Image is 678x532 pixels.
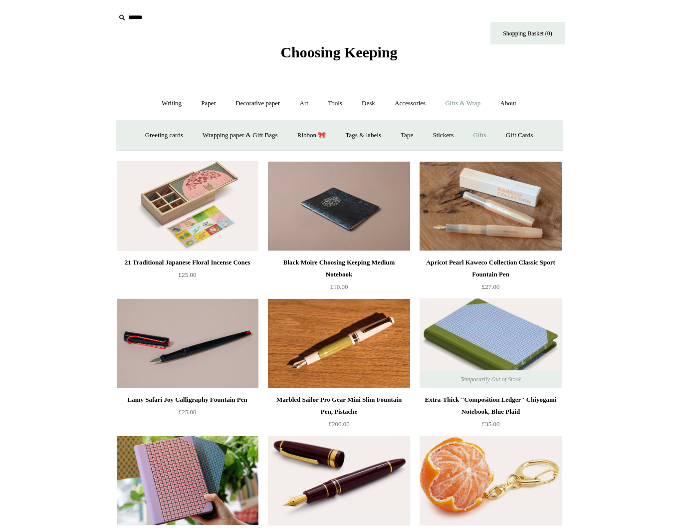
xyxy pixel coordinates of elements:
[119,257,256,268] div: 21 Traditional Japanese Floral Incense Cones
[497,122,542,149] a: Gift Cards
[119,394,256,406] div: Lamy Safari Joy Calligraphy Fountain Pen
[136,122,192,149] a: Greeting cards
[337,122,390,149] a: Tags & labels
[192,90,225,117] a: Paper
[422,394,559,418] div: Extra-Thick "Composition Ledger" Chiyogami Notebook, Blue Plaid
[392,122,422,149] a: Tape
[179,408,197,416] span: £25.00
[491,90,525,117] a: About
[268,257,410,297] a: Black Moire Choosing Keeping Medium Notebook £10.00
[194,122,286,149] a: Wrapping paper & Gift Bags
[420,436,561,526] a: Faux Clementine Keyring Faux Clementine Keyring
[280,44,397,60] span: Choosing Keeping
[420,257,561,297] a: Apricot Pearl Kaweco Collection Classic Sport Fountain Pen £27.00
[330,283,348,290] span: £10.00
[353,90,384,117] a: Desk
[268,161,410,251] img: Black Moire Choosing Keeping Medium Notebook
[328,420,349,428] span: £200.00
[490,22,565,44] a: Shopping Basket (0)
[420,161,561,251] img: Apricot Pearl Kaweco Collection Classic Sport Fountain Pen
[117,298,258,388] a: Lamy Safari Joy Calligraphy Fountain Pen Lamy Safari Joy Calligraphy Fountain Pen
[117,436,258,526] img: Extra-Thick "Composition Ledger" Chiyogami Notebook, Pink Plaid
[117,161,258,251] img: 21 Traditional Japanese Floral Incense Cones
[179,271,197,278] span: £25.00
[436,90,489,117] a: Gifts & Wrap
[288,122,335,149] a: Ribbon 🎀
[420,394,561,435] a: Extra-Thick "Composition Ledger" Chiyogami Notebook, Blue Plaid £35.00
[482,283,500,290] span: £27.00
[270,257,407,280] div: Black Moire Choosing Keeping Medium Notebook
[153,90,191,117] a: Writing
[268,161,410,251] a: Black Moire Choosing Keeping Medium Notebook Black Moire Choosing Keeping Medium Notebook
[451,370,531,388] span: Temporarily Out of Stock
[319,90,351,117] a: Tools
[117,298,258,388] img: Lamy Safari Joy Calligraphy Fountain Pen
[420,161,561,251] a: Apricot Pearl Kaweco Collection Classic Sport Fountain Pen Apricot Pearl Kaweco Collection Classi...
[422,257,559,280] div: Apricot Pearl Kaweco Collection Classic Sport Fountain Pen
[268,298,410,388] a: Marbled Sailor Pro Gear Mini Slim Fountain Pen, Pistache Marbled Sailor Pro Gear Mini Slim Founta...
[280,52,397,59] a: Choosing Keeping
[268,436,410,526] img: Burgundy Sailor 1911 Realo Fountain Pen
[291,90,317,117] a: Art
[464,122,495,149] a: Gifts
[270,394,407,418] div: Marbled Sailor Pro Gear Mini Slim Fountain Pen, Pistache
[268,394,410,435] a: Marbled Sailor Pro Gear Mini Slim Fountain Pen, Pistache £200.00
[268,298,410,388] img: Marbled Sailor Pro Gear Mini Slim Fountain Pen, Pistache
[420,298,561,388] a: Extra-Thick "Composition Ledger" Chiyogami Notebook, Blue Plaid Extra-Thick "Composition Ledger" ...
[226,90,289,117] a: Decorative paper
[482,420,500,428] span: £35.00
[117,394,258,435] a: Lamy Safari Joy Calligraphy Fountain Pen £25.00
[420,436,561,526] img: Faux Clementine Keyring
[117,257,258,297] a: 21 Traditional Japanese Floral Incense Cones £25.00
[117,161,258,251] a: 21 Traditional Japanese Floral Incense Cones 21 Traditional Japanese Floral Incense Cones
[386,90,435,117] a: Accessories
[420,298,561,388] img: Extra-Thick "Composition Ledger" Chiyogami Notebook, Blue Plaid
[268,436,410,526] a: Burgundy Sailor 1911 Realo Fountain Pen Burgundy Sailor 1911 Realo Fountain Pen
[117,436,258,526] a: Extra-Thick "Composition Ledger" Chiyogami Notebook, Pink Plaid Extra-Thick "Composition Ledger" ...
[424,122,462,149] a: Stickers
